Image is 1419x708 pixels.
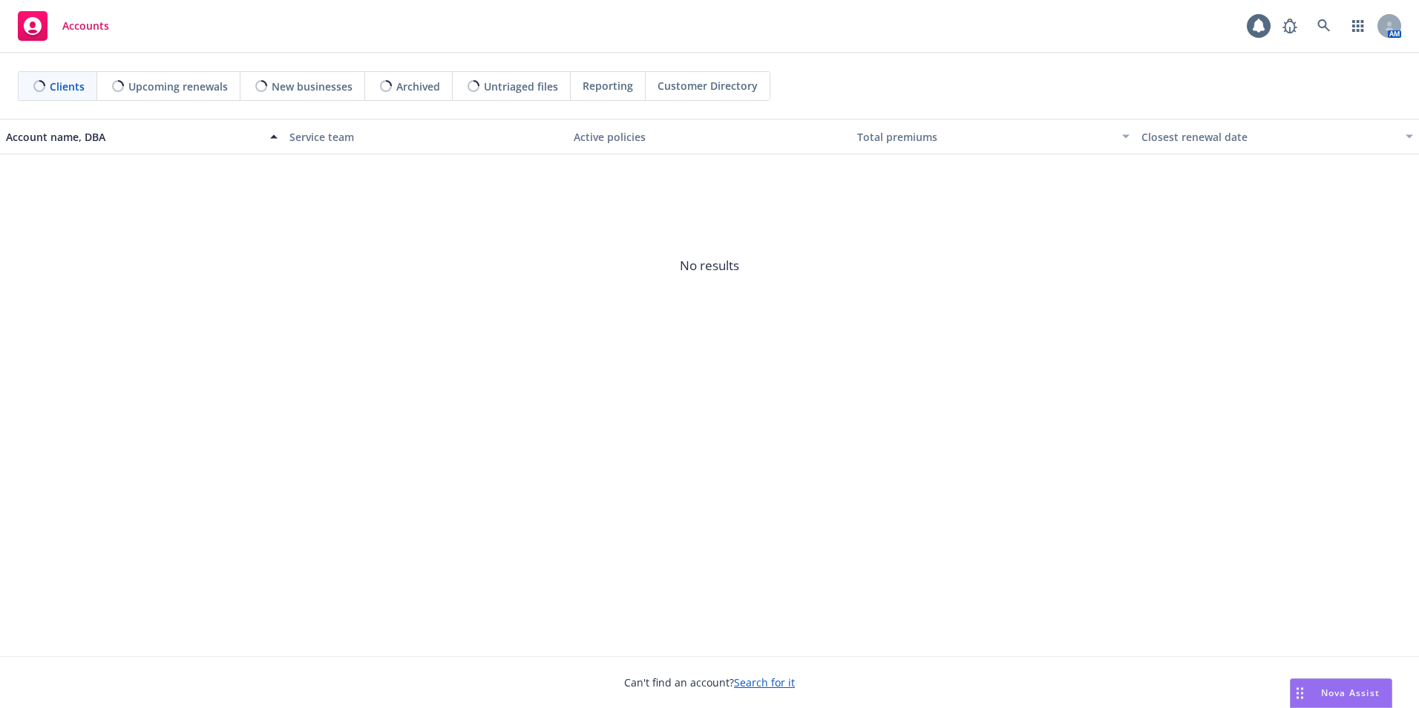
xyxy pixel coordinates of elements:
button: Active policies [568,119,851,154]
span: Nova Assist [1321,686,1380,699]
button: Closest renewal date [1135,119,1419,154]
span: Upcoming renewals [128,79,228,94]
span: Archived [396,79,440,94]
div: Drag to move [1291,679,1309,707]
span: Reporting [583,78,633,94]
span: Customer Directory [658,78,758,94]
a: Switch app [1343,11,1373,41]
div: Service team [289,129,561,145]
a: Search for it [734,675,795,689]
a: Report a Bug [1275,11,1305,41]
div: Active policies [574,129,845,145]
span: Can't find an account? [624,675,795,690]
span: Untriaged files [484,79,558,94]
span: Clients [50,79,85,94]
div: Closest renewal date [1141,129,1397,145]
span: New businesses [272,79,353,94]
a: Accounts [12,5,115,47]
button: Nova Assist [1290,678,1392,708]
div: Total premiums [857,129,1112,145]
a: Search [1309,11,1339,41]
button: Service team [284,119,567,154]
div: Account name, DBA [6,129,261,145]
button: Total premiums [851,119,1135,154]
span: Accounts [62,20,109,32]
